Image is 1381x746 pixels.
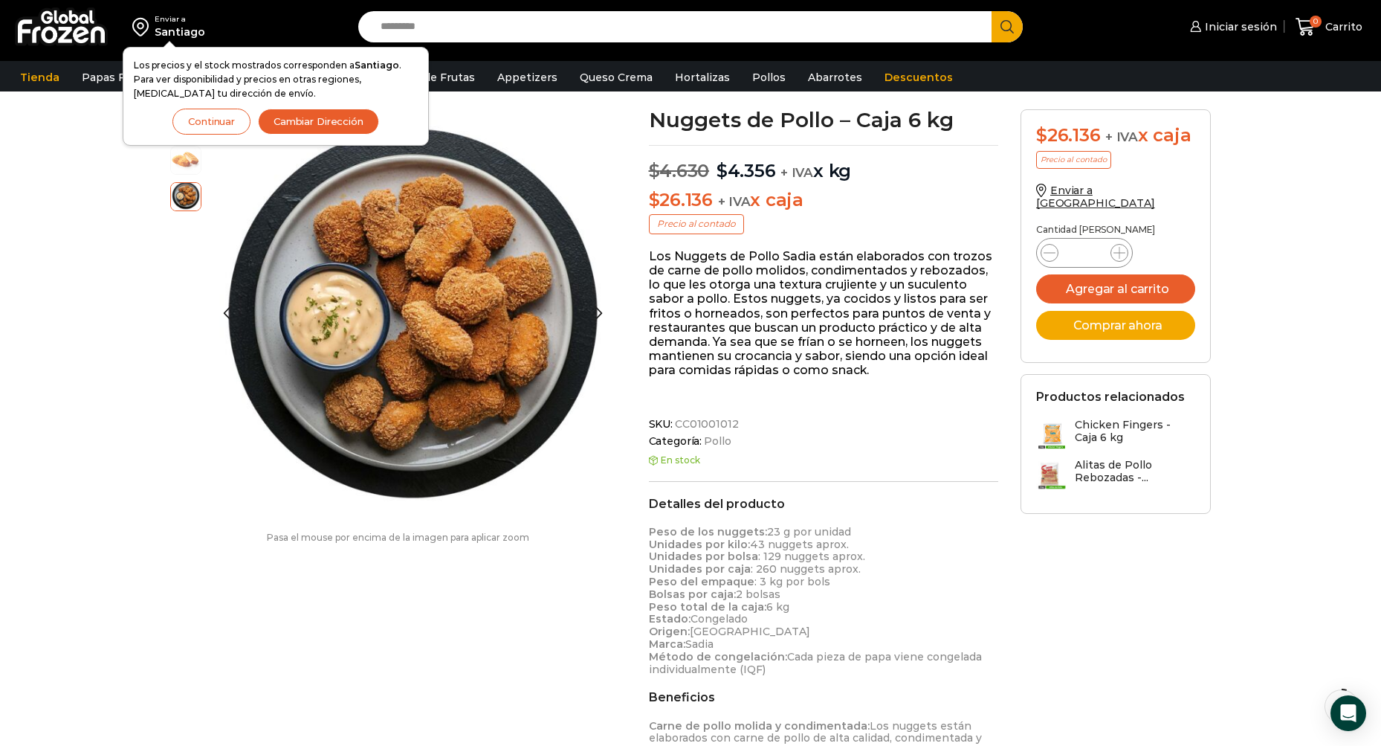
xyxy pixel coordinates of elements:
strong: Origen: [649,625,690,638]
button: Search button [992,11,1023,42]
a: Hortalizas [667,63,737,91]
span: + IVA [718,194,751,209]
a: Enviar a [GEOGRAPHIC_DATA] [1036,184,1155,210]
button: Agregar al carrito [1036,274,1195,303]
a: Tienda [13,63,67,91]
p: Los precios y el stock mostrados corresponden a . Para ver disponibilidad y precios en otras regi... [134,58,418,101]
span: $ [649,189,660,210]
span: $ [649,160,660,181]
h2: Detalles del producto [649,497,999,511]
p: 23 g por unidad 43 nuggets aprox. : 129 nuggets aprox. : 260 nuggets aprox. : 3 kg por bols 2 bol... [649,526,999,676]
p: Cantidad [PERSON_NAME] [1036,225,1195,235]
strong: Método de congelación: [649,650,787,663]
strong: Carne de pollo molida y condimentada: [649,719,870,733]
bdi: 26.136 [649,189,713,210]
p: Precio al contado [1036,151,1111,169]
span: Categoría: [649,435,999,448]
strong: Peso del empaque [649,575,754,588]
button: Comprar ahora [1036,311,1195,340]
div: Santiago [155,25,205,39]
h1: Nuggets de Pollo – Caja 6 kg [649,109,999,130]
a: Chicken Fingers - Caja 6 kg [1036,419,1195,451]
button: Cambiar Dirección [258,109,379,135]
a: 0 Carrito [1292,10,1366,45]
h2: Beneficios [649,690,999,704]
bdi: 4.356 [717,160,776,181]
div: Enviar a [155,14,205,25]
span: Carrito [1322,19,1362,34]
p: x kg [649,145,999,182]
strong: Marca: [649,637,685,651]
a: Pollo [702,435,731,448]
input: Product quantity [1070,242,1099,263]
p: Precio al contado [649,214,744,234]
button: Continuar [172,109,250,135]
strong: Peso total de la caja: [649,600,766,614]
strong: Unidades por caja [649,562,751,576]
span: Iniciar sesión [1201,19,1277,34]
p: x caja [649,190,999,211]
strong: Unidades por kilo: [649,538,750,551]
a: Iniciar sesión [1186,12,1277,42]
h3: Chicken Fingers - Caja 6 kg [1075,419,1195,444]
strong: Bolsas por caja: [649,588,736,601]
strong: Santiago [355,60,399,71]
strong: Peso de los nuggets: [649,525,767,538]
a: Appetizers [490,63,565,91]
span: + IVA [1105,129,1138,144]
span: nuggets [171,181,201,210]
a: Queso Crema [572,63,660,91]
div: x caja [1036,125,1195,147]
h3: Alitas de Pollo Rebozadas -... [1075,459,1195,484]
a: Pulpa de Frutas [382,63,482,91]
span: CC01001012 [673,418,739,431]
span: nuggets [171,144,201,174]
span: + IVA [780,165,813,180]
span: $ [1036,124,1047,146]
span: 0 [1310,16,1322,28]
div: Open Intercom Messenger [1330,695,1366,731]
img: address-field-icon.svg [132,14,155,39]
strong: Unidades por bolsa [649,550,758,563]
p: Pasa el mouse por encima de la imagen para aplicar zoom [170,533,627,543]
a: Descuentos [877,63,960,91]
p: Los Nuggets de Pollo Sadia están elaborados con trozos de carne de pollo molidos, condimentados y... [649,249,999,378]
span: $ [717,160,728,181]
a: Alitas de Pollo Rebozadas -... [1036,459,1195,491]
h2: Productos relacionados [1036,390,1185,404]
p: En stock [649,455,999,466]
strong: Estado: [649,612,690,626]
bdi: 26.136 [1036,124,1100,146]
a: Papas Fritas [74,63,157,91]
bdi: 4.630 [649,160,710,181]
a: Abarrotes [801,63,870,91]
a: Pollos [745,63,793,91]
span: SKU: [649,418,999,431]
